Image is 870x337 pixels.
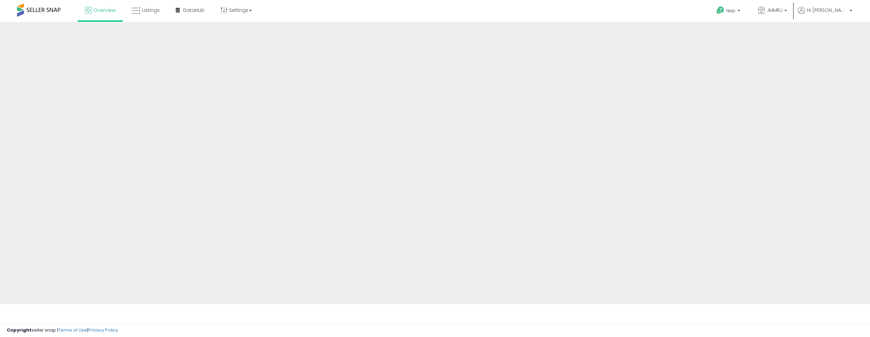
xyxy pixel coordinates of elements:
i: Get Help [716,6,725,15]
a: Help [711,1,747,22]
span: Help [726,8,735,14]
span: Overview [93,7,116,14]
span: JMMRJ [767,7,782,14]
span: Hi [PERSON_NAME] [807,7,848,14]
a: Hi [PERSON_NAME] [798,7,852,22]
span: Listings [142,7,160,14]
span: DataHub [183,7,205,14]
